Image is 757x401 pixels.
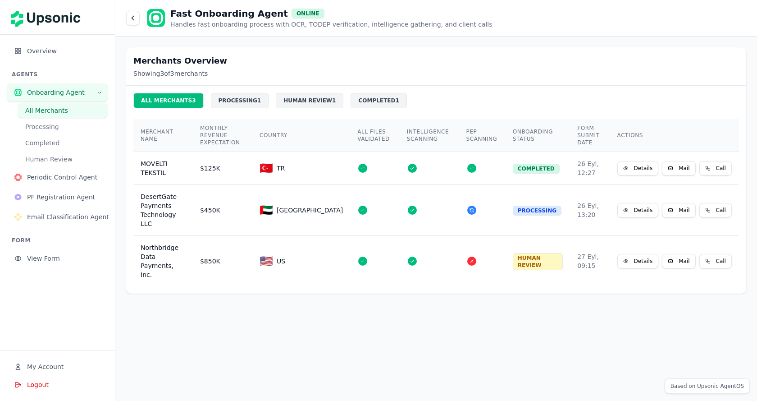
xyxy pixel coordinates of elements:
h2: Merchants Overview [133,55,739,67]
div: Northbridge Data Payments, Inc. [141,243,186,279]
img: Onboarding Agent [14,89,22,96]
h1: Fast Onboarding Agent [170,7,288,20]
span: My Account [27,362,64,371]
a: Processing [18,122,108,131]
button: Mail [662,203,695,217]
th: INTELLIGENCE SCANNING [400,119,459,152]
button: Human Review [18,152,108,166]
a: Human Review [18,155,108,163]
button: My Account [7,358,108,376]
a: My Account [7,364,108,372]
th: ALL FILES VALIDATED [350,119,400,152]
span: Overview [27,46,100,55]
span: PF Registration Agent [27,193,100,202]
a: All Merchants [18,106,108,115]
button: PF Registration Agent [7,188,108,206]
a: Email Classification AgentEmail Classification Agent [7,214,108,222]
div: COMPLETED 1 [351,93,406,108]
a: Completed [18,138,108,147]
button: Details [617,161,659,175]
div: ALL MERCHANTS 3 [133,93,204,108]
span: 🇦🇪 [260,203,273,217]
span: Logout [27,380,49,389]
img: Onboarding Agent [147,9,165,27]
th: MERCHANT NAME [133,119,193,152]
a: View Form [7,255,108,264]
img: Periodic Control Agent [14,174,22,181]
div: MOVELTI TEKSTIL [141,159,186,177]
button: Email Classification Agent [7,208,108,226]
button: Call [699,203,732,217]
h3: FORM [12,237,108,244]
span: TR [277,164,285,173]
span: US [277,257,285,266]
button: Periodic Control Agent [7,168,108,186]
button: Call [699,161,732,175]
span: Onboarding Agent [27,88,93,97]
span: [GEOGRAPHIC_DATA] [277,206,343,215]
th: ONBOARDING STATUS [506,119,570,152]
p: Showing 3 of 3 merchants [133,69,739,78]
p: Handles fast onboarding process with OCR, TODEP verification, intelligence gathering, and client ... [170,20,493,29]
button: Mail [662,161,695,175]
span: Periodic Control Agent [27,173,100,182]
div: PROCESSING 1 [211,93,269,108]
button: Completed [18,136,108,150]
button: Details [617,203,659,217]
button: Onboarding Agent [7,83,108,101]
th: MONTHLY REVENUE EXPECTATION [193,119,252,152]
button: Processing [18,120,108,134]
button: Mail [662,254,695,268]
a: PF Registration AgentPF Registration Agent [7,194,108,203]
span: View Form [27,254,100,263]
button: All Merchants [18,103,108,118]
span: 🇹🇷 [260,161,273,175]
div: DesertGate Payments Technology LLC [141,192,186,228]
div: 26 Eyl, 12:27 [577,159,602,177]
th: ACTIONS [610,119,739,152]
div: $450K [200,206,245,215]
img: Upsonic [11,5,87,30]
th: PEP SCANNING [459,119,506,152]
div: 27 Eyl, 09:15 [577,252,602,270]
a: Periodic Control AgentPeriodic Control Agent [7,174,108,183]
button: Details [617,254,659,268]
span: 🇺🇸 [260,254,273,268]
button: Logout [7,376,108,394]
a: Overview [7,48,108,56]
th: FORM SUBMIT DATE [570,119,610,152]
img: PF Registration Agent [14,194,22,201]
div: $850K [200,257,245,266]
div: 26 Eyl, 13:20 [577,201,602,219]
th: COUNTRY [252,119,350,152]
div: HUMAN REVIEW [513,253,563,270]
img: Email Classification Agent [14,213,22,221]
span: Email Classification Agent [27,212,109,221]
button: Call [699,254,732,268]
button: View Form [7,249,108,267]
div: $125K [200,164,245,173]
div: HUMAN REVIEW 1 [276,93,343,108]
div: COMPLETED [513,164,560,174]
div: PROCESSING [513,206,561,216]
div: ONLINE [292,9,324,18]
button: Overview [7,42,108,60]
h3: AGENTS [12,71,108,78]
